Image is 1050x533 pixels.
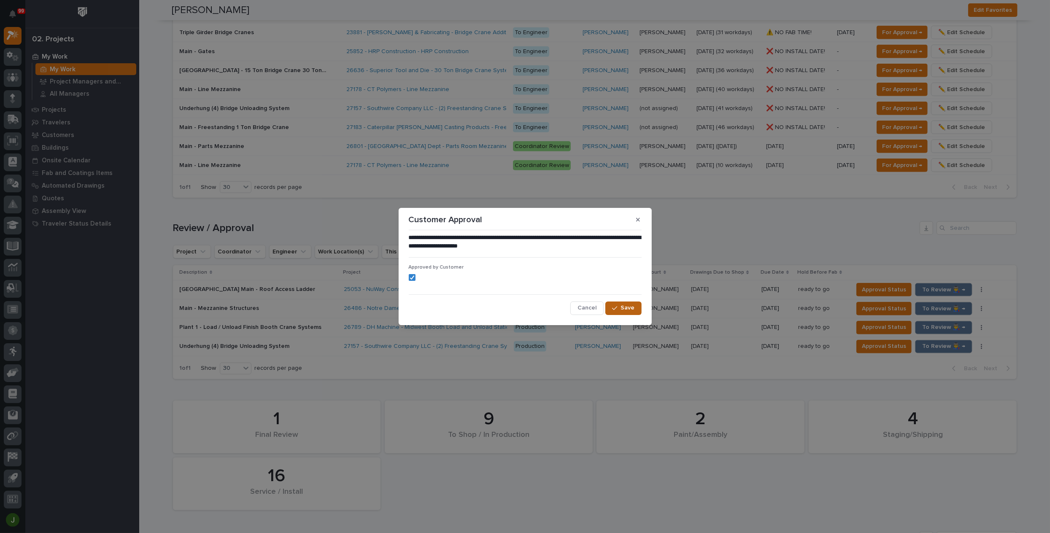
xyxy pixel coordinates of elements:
span: Save [621,304,635,312]
span: Cancel [578,304,597,312]
button: Save [605,301,641,315]
span: Approved by Customer [409,265,464,270]
p: Customer Approval [409,215,483,225]
button: Cancel [570,301,604,315]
